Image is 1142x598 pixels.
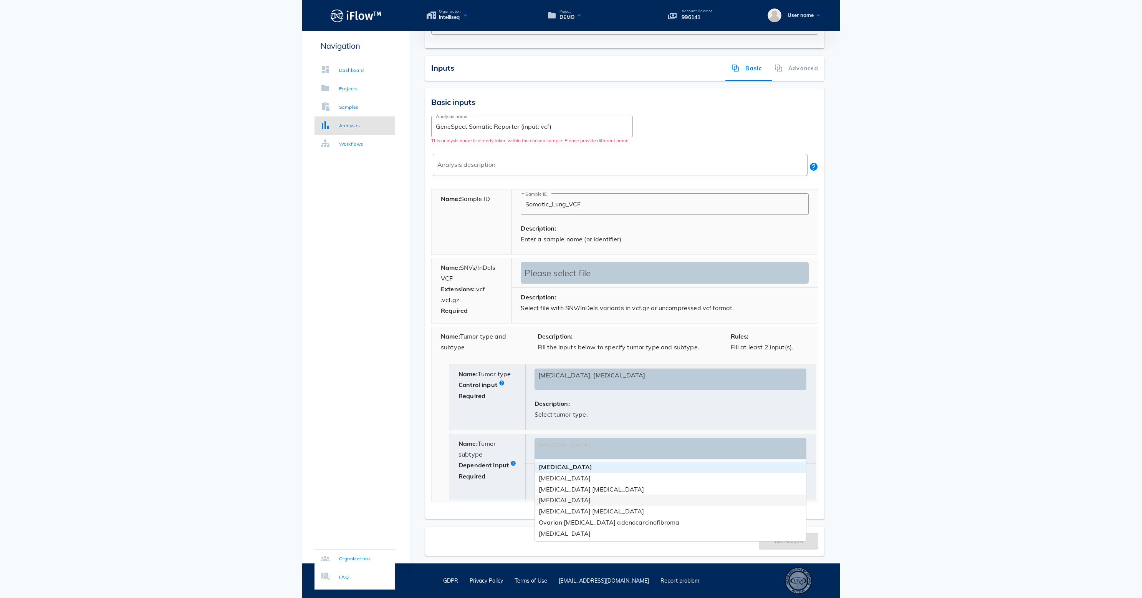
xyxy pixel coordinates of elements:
div: FAQ [339,573,349,581]
p: Account Balance [682,9,712,13]
b: Description: [521,293,556,301]
a: Logo [302,7,410,24]
p: Select file with SNV/InDels variants in vcf.gz or uncompressed vcf format [521,302,809,313]
label: [MEDICAL_DATA] [MEDICAL_DATA] [537,484,804,495]
label: [MEDICAL_DATA] [MEDICAL_DATA] [537,506,804,517]
label: [MEDICAL_DATA] [537,495,804,506]
div: Samples [339,103,359,111]
div: Advanced [768,56,824,81]
span: intelliseq [439,13,461,21]
p: Fill the inputs below to specify tumor type and subtype. [538,342,712,352]
span: Organization [439,10,461,13]
b: Name: [441,332,460,340]
span: DEMO [559,13,574,21]
a: Report problem [660,577,699,584]
div: Tumor subtype [449,434,526,499]
div: Analyses [339,122,360,130]
a: GDPR [443,577,458,584]
label: Ovarian [MEDICAL_DATA] adenocarcinofibroma [537,517,804,528]
a: Privacy Policy [470,577,503,584]
p: Select tumor type. [535,409,806,420]
div: Tumor type and subtype [432,327,528,362]
div: Basic [725,56,768,81]
label: [MEDICAL_DATA] [537,462,804,473]
div: Sample ID [432,189,512,254]
label: Analysis name [436,113,468,119]
b: Required [458,472,485,480]
b: Description: [538,332,573,340]
span: Inputs [431,63,454,73]
div: Projects [339,85,357,93]
b: Description: [521,224,556,232]
b: Name: [458,370,478,378]
span: Fill at least 2 input(s). [731,332,794,351]
img: User name [768,8,781,22]
p: Navigation [314,40,395,52]
label: Sample ID [525,191,548,197]
div: ISO 13485 – Quality Management System [785,567,812,594]
b: Required [441,307,468,314]
p: Enter a sample name (or identifier) [521,234,809,244]
b: Extensions: [441,285,475,293]
span: User name [788,12,814,18]
div: Tumor type [449,365,526,430]
div: SNVs/InDels VCF .vcf .vcf.gz [432,258,512,323]
label: [MEDICAL_DATA] [537,528,804,539]
div: Clear value [789,438,797,460]
b: Dependent input [458,461,509,469]
b: Description: [535,400,570,407]
div: Workflows [339,140,363,148]
p: 996141 [682,13,712,22]
label: [MEDICAL_DATA] [537,473,804,484]
span: Project [559,10,574,13]
b: Control input [458,381,497,389]
b: Name: [441,195,460,203]
span: Basic inputs [431,97,475,107]
div: Organizations [339,555,371,563]
b: Name: [458,440,478,447]
a: Terms of Use [515,577,547,584]
div: Dashboard [339,66,364,74]
b: Rules: [731,332,749,340]
div: Clear value [789,369,797,390]
span: This analysis name is already taken within the chosen sample. Please provide different name. [431,137,818,144]
b: Name: [441,264,460,271]
a: [EMAIL_ADDRESS][DOMAIN_NAME] [559,577,649,584]
b: Required [458,392,485,400]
